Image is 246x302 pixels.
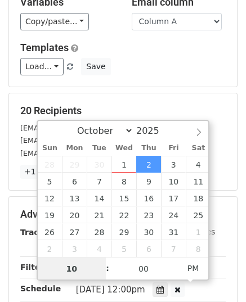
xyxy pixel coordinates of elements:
h5: Advanced [20,208,226,220]
span: October 12, 2025 [38,190,62,206]
input: Year [133,125,174,136]
button: Save [81,58,110,75]
small: [EMAIL_ADDRESS][DOMAIN_NAME] [20,149,146,157]
span: October 17, 2025 [161,190,186,206]
span: Wed [111,145,136,152]
span: September 28, 2025 [38,156,62,173]
span: November 3, 2025 [62,240,87,257]
span: October 4, 2025 [186,156,211,173]
span: September 29, 2025 [62,156,87,173]
span: October 15, 2025 [111,190,136,206]
input: Hour [38,258,106,280]
span: October 30, 2025 [136,223,161,240]
h5: 20 Recipients [20,105,226,117]
span: October 14, 2025 [87,190,111,206]
span: October 23, 2025 [136,206,161,223]
strong: Tracking [20,228,58,237]
span: October 8, 2025 [111,173,136,190]
span: October 19, 2025 [38,206,62,223]
span: [DATE] 12:00pm [76,285,145,295]
strong: Filters [20,263,49,272]
span: October 10, 2025 [161,173,186,190]
span: October 31, 2025 [161,223,186,240]
span: October 6, 2025 [62,173,87,190]
small: [EMAIL_ADDRESS][DOMAIN_NAME] [20,136,146,145]
span: October 21, 2025 [87,206,111,223]
span: November 4, 2025 [87,240,111,257]
span: October 5, 2025 [38,173,62,190]
span: November 6, 2025 [136,240,161,257]
span: Mon [62,145,87,152]
a: +17 more [20,165,68,179]
span: October 24, 2025 [161,206,186,223]
span: October 1, 2025 [111,156,136,173]
span: October 27, 2025 [62,223,87,240]
span: October 20, 2025 [62,206,87,223]
span: Thu [136,145,161,152]
span: October 18, 2025 [186,190,211,206]
span: October 29, 2025 [111,223,136,240]
span: Click to toggle [178,257,209,280]
iframe: Chat Widget [190,248,246,302]
span: October 3, 2025 [161,156,186,173]
a: Templates [20,42,69,53]
span: October 7, 2025 [87,173,111,190]
span: November 2, 2025 [38,240,62,257]
span: Tue [87,145,111,152]
span: October 28, 2025 [87,223,111,240]
input: Minute [109,258,178,280]
span: October 26, 2025 [38,223,62,240]
span: October 22, 2025 [111,206,136,223]
span: November 1, 2025 [186,223,211,240]
span: November 7, 2025 [161,240,186,257]
span: October 25, 2025 [186,206,211,223]
span: November 8, 2025 [186,240,211,257]
span: Sun [38,145,62,152]
span: October 16, 2025 [136,190,161,206]
span: Sat [186,145,211,152]
span: October 9, 2025 [136,173,161,190]
span: November 5, 2025 [111,240,136,257]
span: : [106,257,109,280]
span: October 11, 2025 [186,173,211,190]
strong: Schedule [20,284,61,293]
span: October 2, 2025 [136,156,161,173]
small: [EMAIL_ADDRESS][DOMAIN_NAME] [20,124,146,132]
span: October 13, 2025 [62,190,87,206]
a: Copy/paste... [20,13,89,30]
span: Fri [161,145,186,152]
span: September 30, 2025 [87,156,111,173]
a: Load... [20,58,64,75]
